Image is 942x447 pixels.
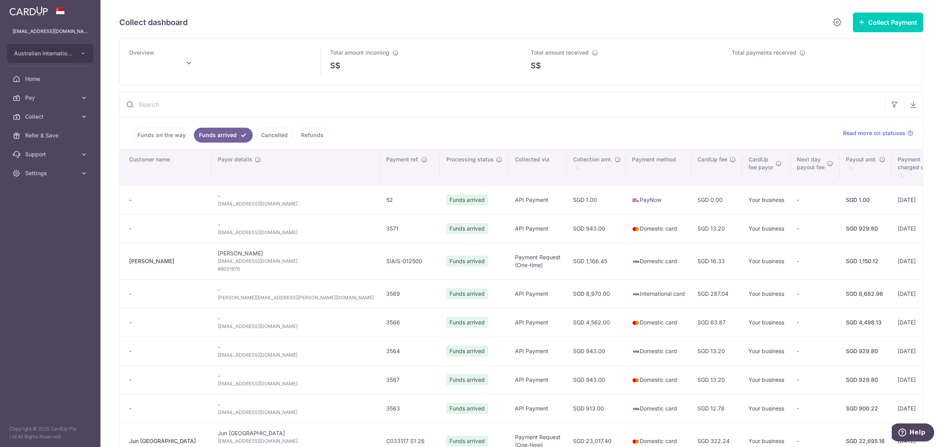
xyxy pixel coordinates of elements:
span: [EMAIL_ADDRESS][DOMAIN_NAME] [218,200,374,208]
td: Domestic card [626,214,691,243]
span: Payor details [218,156,252,163]
td: Domestic card [626,337,691,365]
h5: Collect dashboard [119,16,188,29]
td: SGD 1.00 [567,185,626,214]
td: SGD 943.00 [567,337,626,365]
td: SGD 4,562.00 [567,308,626,337]
td: SGD 0.00 [691,185,742,214]
div: - [129,347,205,355]
div: - [129,290,205,298]
div: SGD 22,695.16 [846,437,885,445]
div: SGD 4,498.13 [846,319,885,326]
td: - [790,185,840,214]
th: Collection amt. : activate to sort column ascending [567,149,626,185]
span: Funds arrived [446,194,488,205]
td: API Payment [509,185,567,214]
span: Funds arrived [446,403,488,414]
span: [EMAIL_ADDRESS][DOMAIN_NAME] [218,409,374,416]
td: - [212,279,380,308]
span: [PERSON_NAME][EMAIL_ADDRESS][PERSON_NAME][DOMAIN_NAME] [218,294,374,302]
th: Collected via [509,149,567,185]
div: Jun [GEOGRAPHIC_DATA] [129,437,205,445]
td: SGD 913.00 [567,394,626,423]
td: - [212,337,380,365]
th: Payment method [626,149,691,185]
a: Refunds [296,128,329,143]
td: 3564 [380,337,440,365]
span: Help [18,5,34,13]
span: [EMAIL_ADDRESS][DOMAIN_NAME] [218,322,374,330]
th: Payment ref. [380,149,440,185]
span: Funds arrived [446,436,488,447]
span: Payment charged date [898,156,933,171]
div: SGD 1.00 [846,196,885,204]
td: 3569 [380,279,440,308]
td: SGD 943.00 [567,365,626,394]
span: Funds arrived [446,288,488,299]
th: CardUp fee [691,149,742,185]
span: Funds arrived [446,223,488,234]
td: API Payment [509,365,567,394]
span: Payout amt. [846,156,877,163]
td: Domestic card [626,394,691,423]
span: Overview [129,49,154,56]
th: Customer name [120,149,212,185]
a: Read more on statuses [843,129,913,137]
th: Processing status [440,149,509,185]
td: 52 [380,185,440,214]
td: International card [626,279,691,308]
td: - [790,214,840,243]
img: mastercard-sm-87a3fd1e0bddd137fecb07648320f44c262e2538e7db6024463105ddbc961eb2.png [632,376,640,384]
td: SGD 13.20 [691,214,742,243]
td: API Payment [509,214,567,243]
div: SGD 929.80 [846,347,885,355]
th: Next daypayout fee [790,149,840,185]
td: SGD 943.00 [567,214,626,243]
span: Collection amt. [573,156,612,163]
img: mastercard-sm-87a3fd1e0bddd137fecb07648320f44c262e2538e7db6024463105ddbc961eb2.png [632,438,640,445]
td: API Payment [509,337,567,365]
td: 3566 [380,308,440,337]
span: Support [25,150,77,158]
td: [PERSON_NAME] [212,243,380,279]
td: SGD 63.87 [691,308,742,337]
span: [EMAIL_ADDRESS][DOMAIN_NAME] [218,257,374,265]
div: - [129,376,205,384]
td: Payment Request (One-time) [509,243,567,279]
span: S$ [330,60,340,71]
td: SGD 16.33 [691,243,742,279]
td: - [212,365,380,394]
span: CardUp fee [697,156,727,163]
td: SGD 12.78 [691,394,742,423]
span: Next day payout fee [797,156,825,171]
td: - [790,394,840,423]
td: 3563 [380,394,440,423]
div: - [129,196,205,204]
img: visa-sm-192604c4577d2d35970c8ed26b86981c2741ebd56154ab54ad91a526f0f24972.png [632,348,640,355]
td: SGD 287.04 [691,279,742,308]
span: Total amount received [531,49,589,56]
span: Funds arrived [446,317,488,328]
div: [PERSON_NAME] [129,257,205,265]
td: Your business [742,394,790,423]
td: API Payment [509,308,567,337]
a: Funds on the way [132,128,191,143]
td: API Payment [509,394,567,423]
td: - [790,308,840,337]
span: [EMAIL_ADDRESS][DOMAIN_NAME] [218,437,374,445]
td: SGD 1,166.45 [567,243,626,279]
span: Payment ref. [386,156,419,163]
span: Pay [25,94,77,102]
td: 3567 [380,365,440,394]
span: Total payments received [732,49,796,56]
span: Refer & Save [25,132,77,139]
span: S$ [531,60,541,71]
div: SGD 8,682.96 [846,290,885,298]
div: - [129,319,205,326]
img: CardUp [9,6,48,16]
span: Read more on statuses [843,129,905,137]
td: - [212,308,380,337]
td: PayNow [626,185,691,214]
td: Domestic card [626,365,691,394]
